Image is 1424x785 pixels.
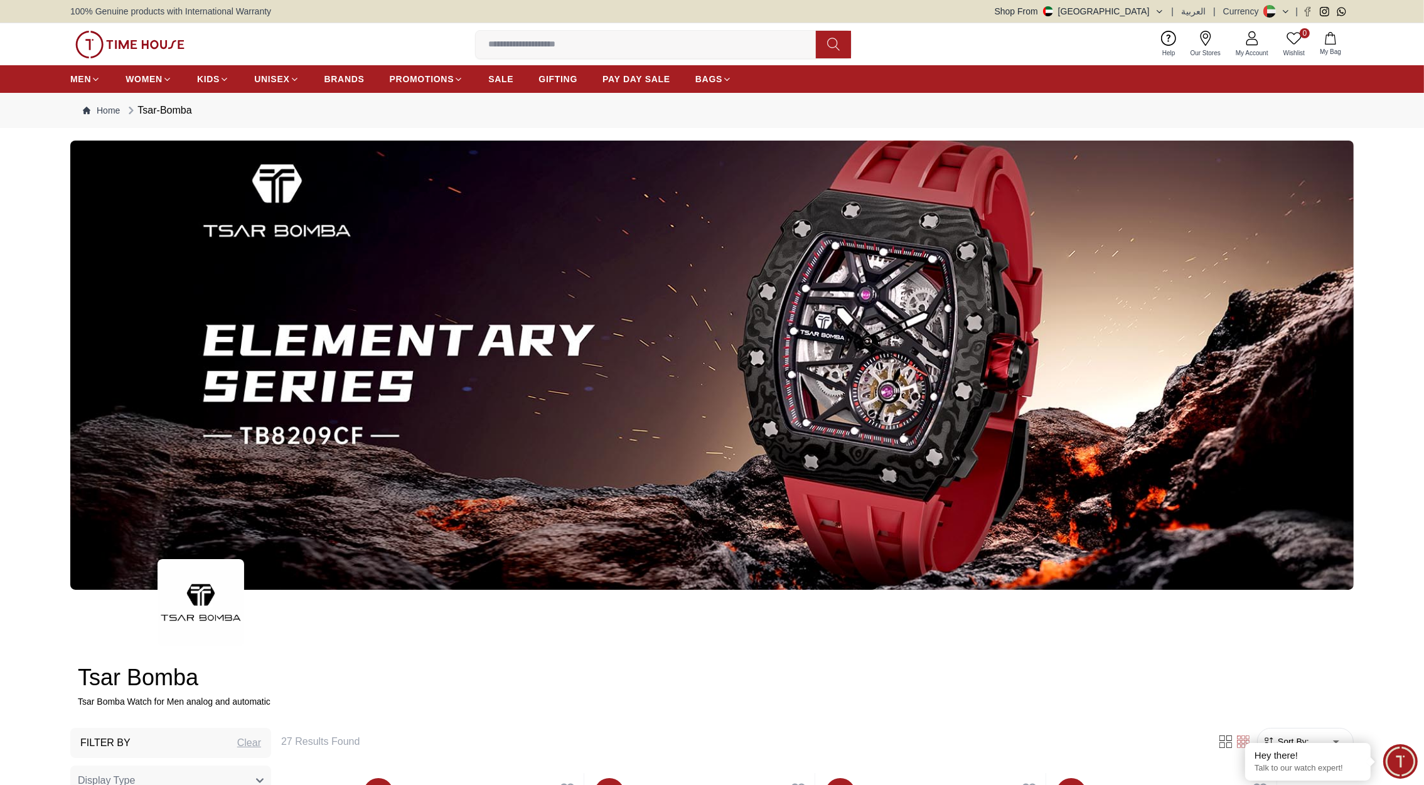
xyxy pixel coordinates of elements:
[1183,28,1228,60] a: Our Stores
[488,68,513,90] a: SALE
[254,73,289,85] span: UNISEX
[254,68,299,90] a: UNISEX
[695,68,732,90] a: BAGS
[695,73,722,85] span: BAGS
[1255,763,1361,774] p: Talk to our watch expert!
[78,665,1346,690] h2: Tsar Bomba
[1043,6,1053,16] img: United Arab Emirates
[602,73,670,85] span: PAY DAY SALE
[1172,5,1174,18] span: |
[125,103,191,118] div: Tsar-Bomba
[390,68,464,90] a: PROMOTIONS
[1181,5,1206,18] button: العربية
[197,68,229,90] a: KIDS
[538,73,577,85] span: GIFTING
[488,73,513,85] span: SALE
[1275,735,1309,748] span: Sort By:
[1295,5,1298,18] span: |
[237,735,261,750] div: Clear
[1337,7,1346,16] a: Whatsapp
[602,68,670,90] a: PAY DAY SALE
[1186,48,1226,58] span: Our Stores
[1383,744,1418,779] div: Chat Widget
[995,5,1164,18] button: Shop From[GEOGRAPHIC_DATA]
[1157,48,1180,58] span: Help
[324,68,365,90] a: BRANDS
[126,68,172,90] a: WOMEN
[78,695,1346,708] p: Tsar Bomba Watch for Men analog and automatic
[70,93,1354,128] nav: Breadcrumb
[70,68,100,90] a: MEN
[197,73,220,85] span: KIDS
[1276,28,1312,60] a: 0Wishlist
[1223,5,1264,18] div: Currency
[1263,735,1309,748] button: Sort By:
[1278,48,1310,58] span: Wishlist
[126,73,163,85] span: WOMEN
[1231,48,1273,58] span: My Account
[1255,749,1361,762] div: Hey there!
[83,104,120,117] a: Home
[538,68,577,90] a: GIFTING
[75,31,185,58] img: ...
[1300,28,1310,38] span: 0
[324,73,365,85] span: BRANDS
[1315,47,1346,56] span: My Bag
[1155,28,1183,60] a: Help
[1320,7,1329,16] a: Instagram
[1213,5,1216,18] span: |
[1303,7,1312,16] a: Facebook
[158,559,244,646] img: ...
[1312,29,1349,59] button: My Bag
[80,735,131,750] h3: Filter By
[70,5,271,18] span: 100% Genuine products with International Warranty
[70,73,91,85] span: MEN
[70,141,1354,590] img: ...
[281,734,1202,749] h6: 27 Results Found
[390,73,454,85] span: PROMOTIONS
